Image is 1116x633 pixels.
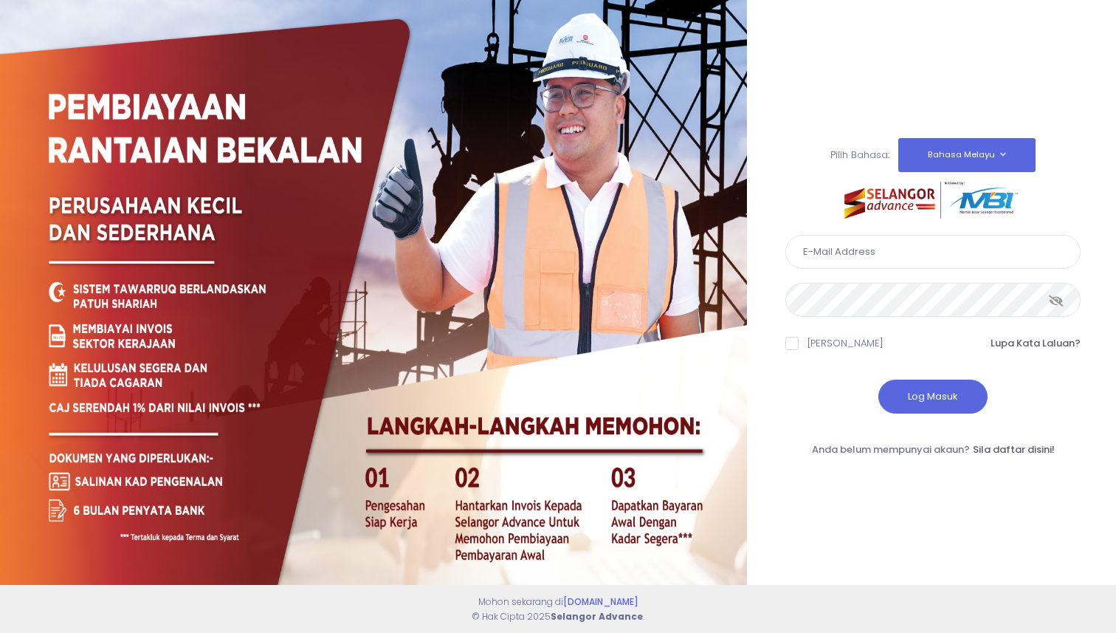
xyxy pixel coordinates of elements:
[812,442,970,456] span: Anda belum mempunyai akaun?
[563,595,638,608] a: [DOMAIN_NAME]
[991,336,1081,351] a: Lupa Kata Laluan?
[807,336,883,351] label: [PERSON_NAME]
[878,380,988,414] button: Log Masuk
[973,442,1055,456] a: Sila daftar disini!
[551,610,643,623] strong: Selangor Advance
[472,595,644,623] span: Mohon sekarang di © Hak Cipta 2025 .
[830,148,889,162] span: Pilih Bahasa:
[785,235,1081,269] input: E-Mail Address
[898,138,1036,172] button: Bahasa Melayu
[844,182,1022,219] img: selangor-advance.png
